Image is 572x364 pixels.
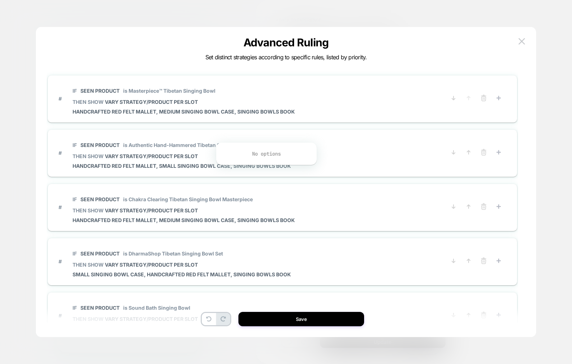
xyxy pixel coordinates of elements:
[73,207,295,213] span: THEN SHOW
[238,312,364,326] button: Save
[73,99,295,105] span: THEN SHOW
[73,109,295,115] span: Handcrafted Red Felt Mallet, Medium Singing Bowl Case, Singing Bowls Book
[73,271,291,277] span: Small Singing Bowl Case, Handcrafted Red Felt Mallet, Singing Bowls Book
[73,153,291,159] span: THEN SHOW
[73,262,291,268] span: THEN SHOW
[73,163,291,169] span: Handcrafted Red Felt Mallet, Small Singing Bowl Case, Singing Bowls Book
[205,36,367,49] p: Advanced Ruling
[205,54,367,61] span: Set distinct strategies according to specific rules, listed by priority.
[73,217,295,223] span: Handcrafted Red Felt Mallet, Medium Singing Bowl Case, Singing Bowls Book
